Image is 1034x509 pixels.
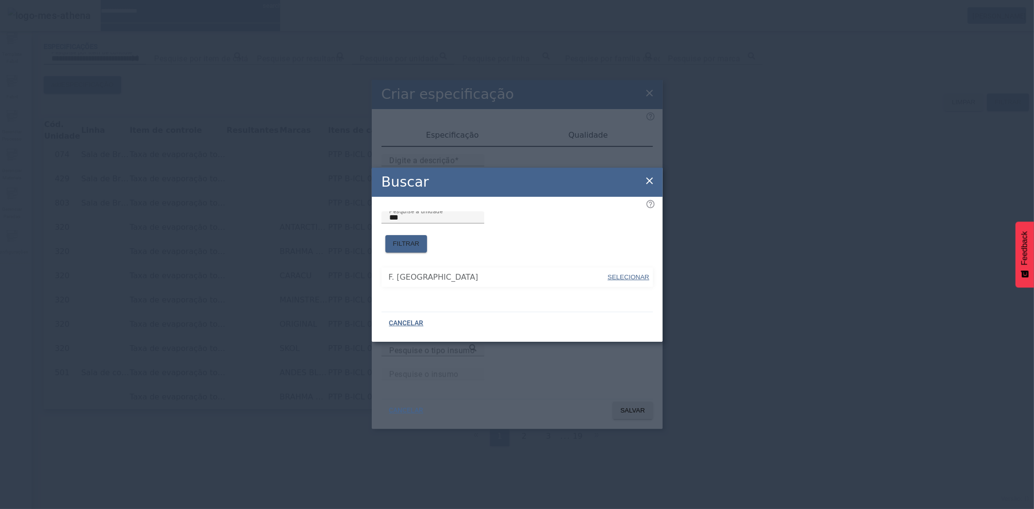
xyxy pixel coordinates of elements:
[389,207,443,214] mat-label: Pesquise a unidade
[608,273,650,281] span: SELECIONAR
[382,172,429,192] h2: Buscar
[613,402,653,419] button: SALVAR
[620,406,645,415] span: SALVAR
[389,318,424,328] span: CANCELAR
[382,315,431,332] button: CANCELAR
[389,271,607,283] span: F. [GEOGRAPHIC_DATA]
[606,269,650,286] button: SELECIONAR
[382,402,431,419] button: CANCELAR
[393,239,420,249] span: FILTRAR
[1016,222,1034,287] button: Feedback - Mostrar pesquisa
[389,406,424,415] span: CANCELAR
[385,235,428,253] button: FILTRAR
[1020,231,1029,265] span: Feedback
